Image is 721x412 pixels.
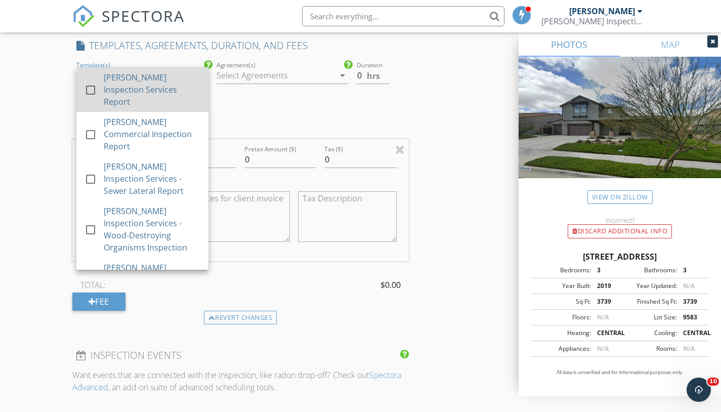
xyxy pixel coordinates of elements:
div: Heating: [534,328,591,338]
img: The Best Home Inspection Software - Spectora [72,5,95,27]
input: 0.0 [357,67,390,84]
p: Want events that are connected with the inspection, like radon drop-off? Check out , an add-on su... [72,369,409,393]
div: [PERSON_NAME] [569,6,635,16]
div: [PERSON_NAME] Residential Swimming Pool and Spa Report [104,262,200,298]
div: Rooms: [620,344,677,353]
div: [PERSON_NAME] Inspection Services - Sewer Lateral Report [104,160,200,197]
div: 3739 [677,297,706,306]
div: 2019 [591,281,620,291]
input: Search everything... [302,6,504,26]
div: 3739 [591,297,620,306]
div: Cannon Inspection Services [541,16,643,26]
div: Bathrooms: [620,266,677,275]
h4: TEMPLATES, AGREEMENTS, DURATION, AND FEES [76,39,405,52]
div: [PERSON_NAME] Commercial Inspection Report [104,116,200,152]
div: Lot Size: [620,313,677,322]
div: CENTRAL [677,328,706,338]
span: hrs [367,72,380,80]
span: N/A [597,313,609,321]
span: N/A [597,344,609,353]
div: 3 [677,266,706,275]
div: Incorrect? [519,216,721,224]
p: All data is unverified and for informational purposes only. [531,369,709,376]
div: [PERSON_NAME] Inspection Services Report [104,71,200,108]
div: Discard Additional info [568,224,672,238]
div: CENTRAL [591,328,620,338]
div: [STREET_ADDRESS] [531,251,709,263]
span: N/A [683,281,695,290]
img: streetview [519,57,721,202]
span: TOTAL: [80,279,106,291]
a: View on Zillow [587,190,653,204]
span: N/A [683,344,695,353]
a: SPECTORA [72,14,185,35]
span: SPECTORA [102,5,185,26]
i: arrow_drop_down [336,69,349,81]
div: Finished Sq Ft: [620,297,677,306]
div: Revert changes [204,311,277,325]
div: Year Built: [534,281,591,291]
h4: INSPECTION EVENTS [76,349,405,362]
a: MAP [620,32,721,57]
div: Cooling: [620,328,677,338]
div: Appliances: [534,344,591,353]
div: Sq Ft: [534,297,591,306]
iframe: Intercom live chat [687,378,711,402]
a: PHOTOS [519,32,620,57]
h4: FEES [76,118,405,132]
div: Bedrooms: [534,266,591,275]
div: 9583 [677,313,706,322]
div: 3 [591,266,620,275]
span: $0.00 [380,279,401,291]
div: [PERSON_NAME] Inspection Services - Wood-Destroying Organisms Inspection [104,205,200,254]
a: Spectora Advanced [72,369,401,393]
span: 10 [707,378,719,386]
div: Fee [72,293,125,311]
div: Floors: [534,313,591,322]
div: Year Updated: [620,281,677,291]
